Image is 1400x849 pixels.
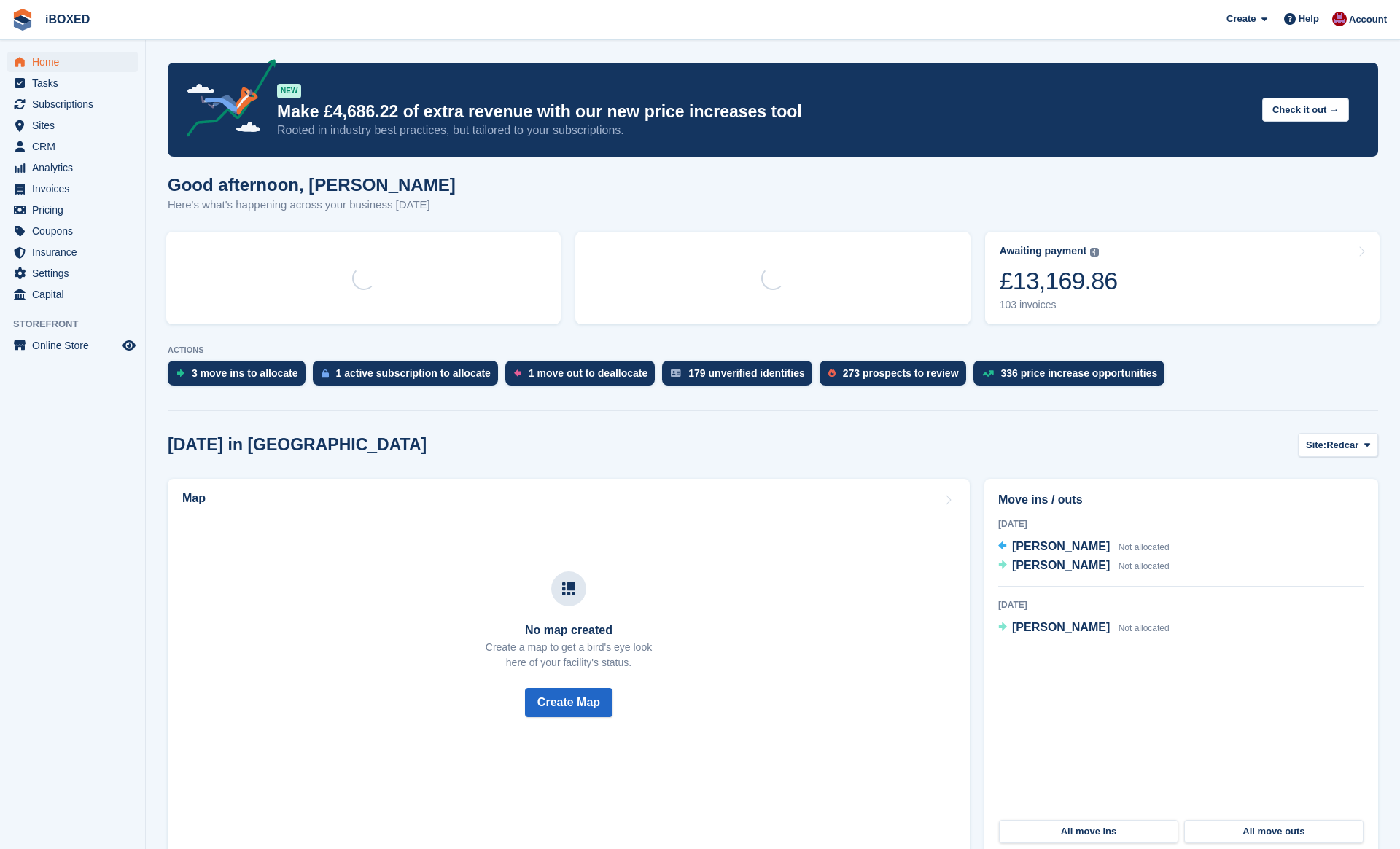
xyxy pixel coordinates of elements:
[1119,542,1170,552] span: Not allocated
[174,59,276,142] img: price-adjustments-announcement-icon-8257ccfd72463d97f412b2fc003d46551f7dbcb40ab6d574587a9cd5c0d94...
[1306,438,1326,453] span: Site:
[336,367,491,379] div: 1 active subscription to allocate
[985,232,1380,324] a: Awaiting payment £13,169.86 103 invoices
[7,200,138,220] a: menu
[32,335,120,356] span: Online Store
[671,369,681,377] img: verify_identity-adf6edd0f0f0b5bbfe63781bf79b02c33cf7c696d77639b501bdc392416b5a36.svg
[168,361,313,393] a: 3 move ins to allocate
[192,367,298,379] div: 3 move ins to allocate
[1000,299,1118,311] div: 103 invoices
[277,101,1251,122] p: Make £4,686.22 of extra revenue with our new price increases tool
[828,369,836,377] img: prospect-51fa495bee0391a8d652442698ab0144808aea92771e9ea1ae160a38d050c398.svg
[998,557,1170,576] a: [PERSON_NAME] Not allocated
[176,369,184,377] img: move_ins_to_allocate_icon-fdf77a2bb77ea45bf5b3d319d69a93e2d87916cf1d5bf7949dd705db3b84f3ca.svg
[1332,12,1347,26] img: Amanda Forder
[12,9,34,31] img: stora-icon-8386f47178a22dfd0bd8f6a31ec36ba5ce8667c1dd55bd0f319d3a0aa187defe.svg
[168,197,456,214] p: Here's what's happening across your business [DATE]
[688,367,805,379] div: 179 unverified identities
[7,73,138,93] a: menu
[998,538,1170,557] a: [PERSON_NAME] Not allocated
[562,582,575,595] img: map-icn-33ee37083ee616e46c38cad1a60f524a97daa1e2b2c8c0bc3eb3415660979fc1.svg
[7,335,138,356] a: menu
[32,179,120,199] span: Invoices
[7,115,138,136] a: menu
[843,367,959,379] div: 273 prospects to review
[1349,12,1387,27] span: Account
[277,122,1251,138] p: Rooted in industry best practices, but tailored to your subscriptions.
[1119,623,1170,633] span: Not allocated
[7,221,138,241] a: menu
[32,136,120,157] span: CRM
[998,619,1170,638] a: [PERSON_NAME] Not allocated
[982,370,994,377] img: price_increase_opportunities-93ffe204e8149a01c8c9dc8f82e8f89637d9d84a8eef4429ea346261dce0b2c0.svg
[998,491,1364,509] h2: Move ins / outs
[39,7,96,31] a: iBOXED
[13,317,145,332] span: Storefront
[1298,433,1378,457] button: Site: Redcar
[32,157,120,178] span: Analytics
[32,221,120,241] span: Coupons
[973,361,1172,393] a: 336 price increase opportunities
[999,820,1178,843] a: All move ins
[168,435,427,455] h2: [DATE] in [GEOGRAPHIC_DATA]
[32,73,120,93] span: Tasks
[7,263,138,283] a: menu
[1000,245,1087,257] div: Awaiting payment
[1001,367,1158,379] div: 336 price increase opportunities
[1184,820,1364,843] a: All move outs
[662,361,820,393] a: 179 unverified identities
[313,361,505,393] a: 1 active subscription to allocate
[32,94,120,114] span: Subscriptions
[529,367,647,379] div: 1 move out to deallocate
[168,345,1378,355] p: ACTIONS
[7,157,138,178] a: menu
[1299,12,1319,26] span: Help
[7,284,138,305] a: menu
[1226,12,1256,26] span: Create
[514,369,521,377] img: move_outs_to_deallocate_icon-f764333ba52eb49d3ac5e1228854f67142a1ed5810a6f6cc68b1a99e826820c5.svg
[7,52,138,72] a: menu
[182,492,206,505] h2: Map
[525,688,612,717] button: Create Map
[7,136,138,157] a: menu
[32,263,120,283] span: Settings
[277,84,301,98] div: NEW
[1326,438,1358,453] span: Redcar
[1012,621,1110,633] span: [PERSON_NAME]
[32,115,120,136] span: Sites
[1119,561,1170,571] span: Not allocated
[486,640,652,670] p: Create a map to get a bird's eye look here of your facility's status.
[998,598,1364,611] div: [DATE]
[1000,266,1118,296] div: £13,169.86
[32,284,120,305] span: Capital
[7,242,138,262] a: menu
[1012,540,1110,552] span: [PERSON_NAME]
[32,52,120,72] span: Home
[322,369,329,378] img: active_subscription_to_allocate_icon-d502201f5373d7db506a760aba3b589e785aa758c864c3986d89f69b8ff3...
[7,179,138,199] a: menu
[1262,98,1349,122] button: Check it out →
[998,517,1364,531] div: [DATE]
[120,337,138,354] a: Preview store
[1090,248,1099,257] img: icon-info-grey-7440780725fd019a000dd9b08b2336e03edf1995a4989e88bcd33f0948082b44.svg
[168,175,456,195] h1: Good afternoon, [PERSON_NAME]
[486,624,652,637] h3: No map created
[1012,559,1110,571] span: [PERSON_NAME]
[505,361,662,393] a: 1 move out to deallocate
[7,94,138,114] a: menu
[820,361,973,393] a: 273 prospects to review
[32,242,120,262] span: Insurance
[32,200,120,220] span: Pricing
